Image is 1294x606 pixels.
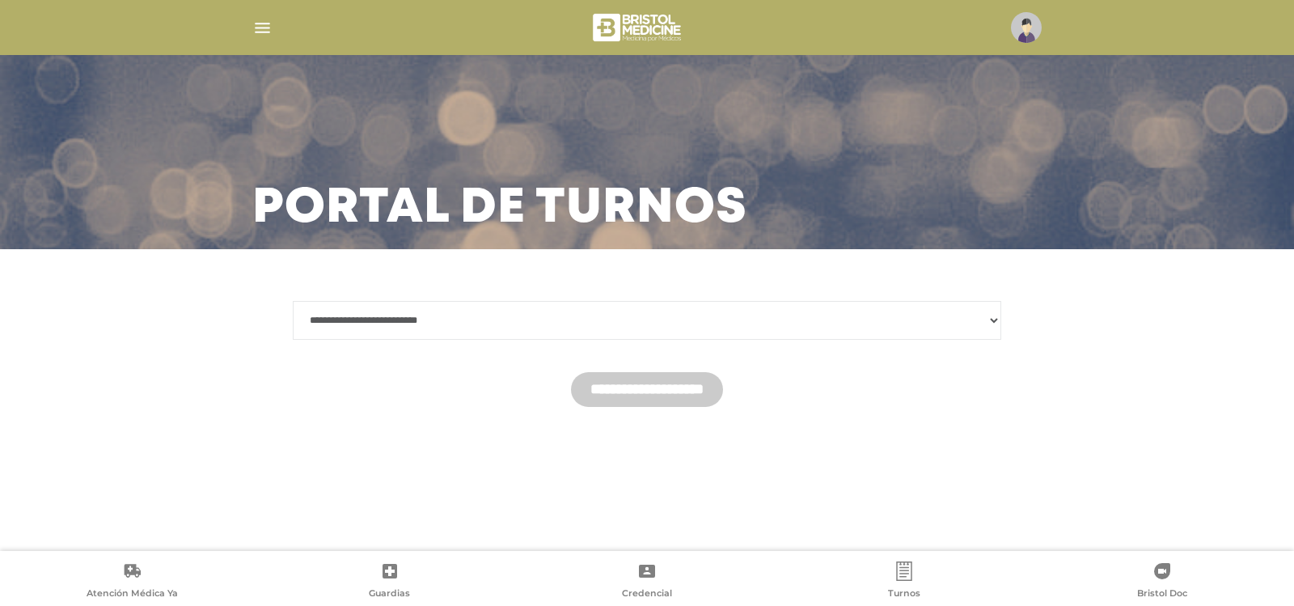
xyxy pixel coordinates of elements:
[1034,562,1291,603] a: Bristol Doc
[3,562,260,603] a: Atención Médica Ya
[622,587,672,602] span: Credencial
[252,188,747,230] h3: Portal de turnos
[369,587,410,602] span: Guardias
[518,562,776,603] a: Credencial
[888,587,920,602] span: Turnos
[252,18,273,38] img: Cober_menu-lines-white.svg
[87,587,178,602] span: Atención Médica Ya
[260,562,518,603] a: Guardias
[1137,587,1187,602] span: Bristol Doc
[776,562,1033,603] a: Turnos
[1011,12,1042,43] img: profile-placeholder.svg
[590,8,687,47] img: bristol-medicine-blanco.png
